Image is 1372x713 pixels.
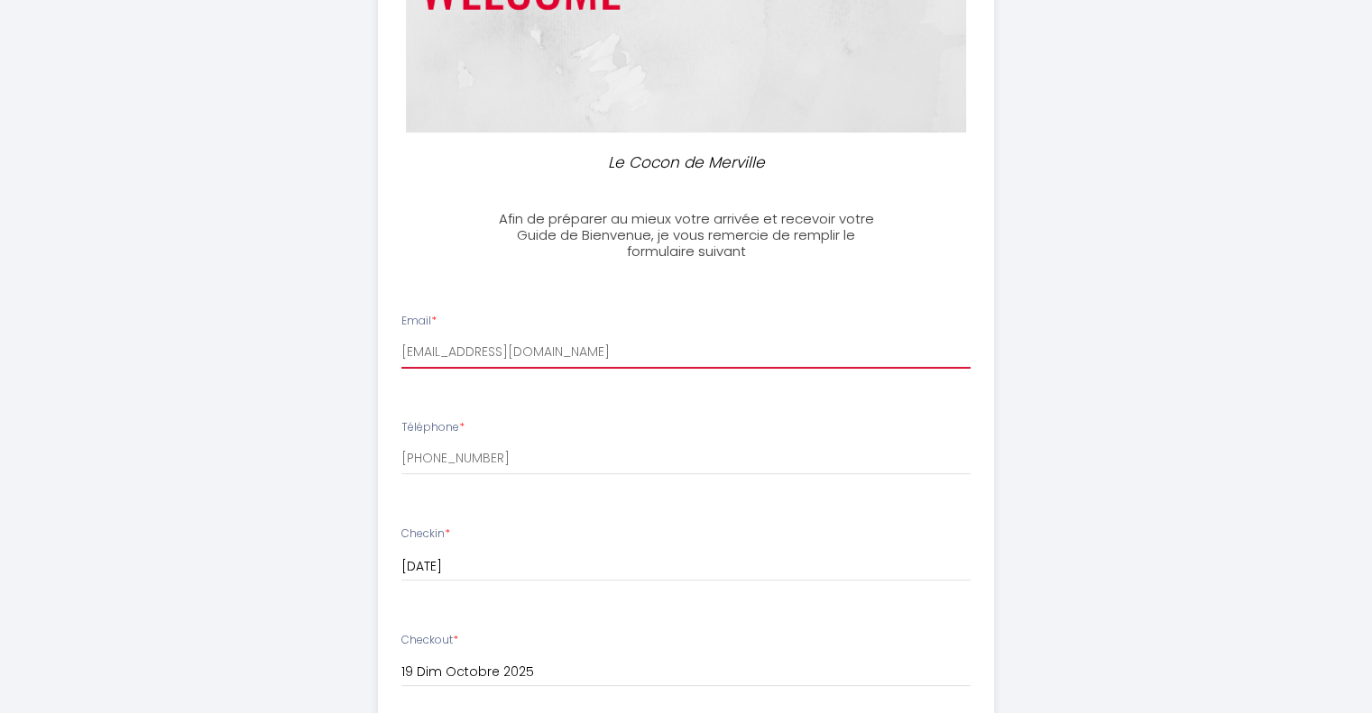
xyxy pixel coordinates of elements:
[401,632,458,649] label: Checkout
[401,419,465,436] label: Téléphone
[485,211,887,260] h3: Afin de préparer au mieux votre arrivée et recevoir votre Guide de Bienvenue, je vous remercie de...
[401,526,450,543] label: Checkin
[493,151,879,175] p: Le Cocon de Merville
[401,313,437,330] label: Email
